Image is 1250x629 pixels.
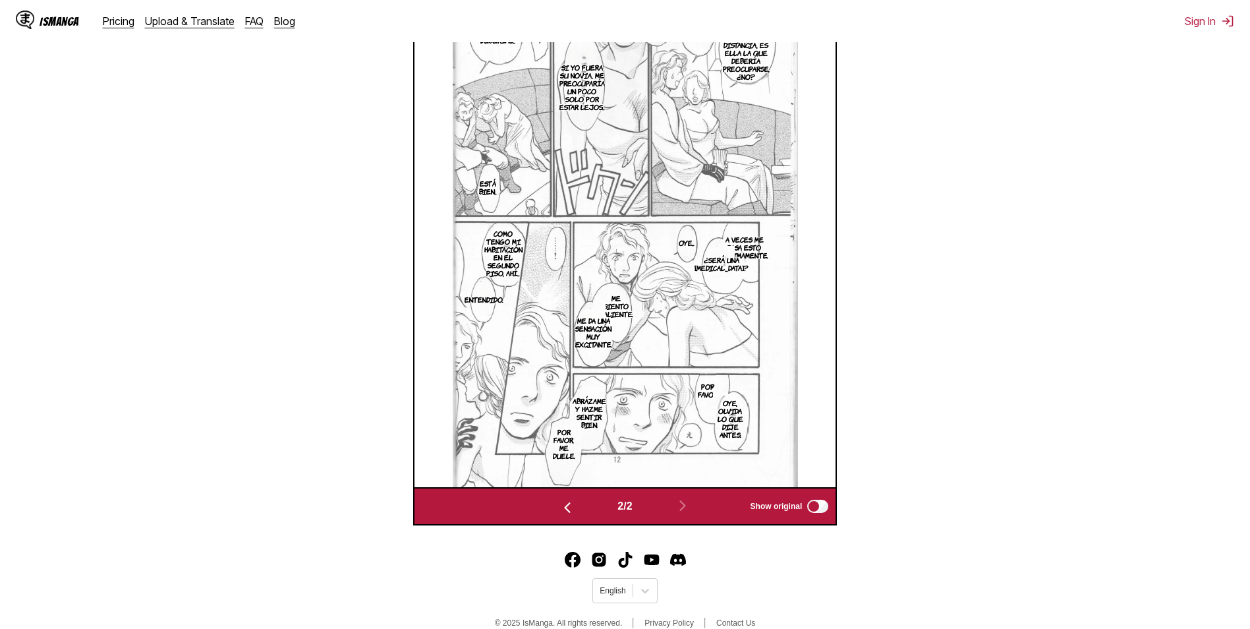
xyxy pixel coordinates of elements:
[617,552,633,568] a: TikTok
[617,552,633,568] img: IsManga TikTok
[245,15,264,28] a: FAQ
[591,552,607,568] img: IsManga Instagram
[675,498,691,514] img: Next page
[557,61,608,113] p: Si yo fuera su novia, me preocuparía un poco solo por estar lejos...
[16,11,34,29] img: IsManga Logo
[565,552,581,568] a: Facebook
[1185,15,1234,28] button: Sign In
[1221,15,1234,28] img: Sign out
[145,15,235,28] a: Upload & Translate
[617,500,632,512] span: 2 / 2
[713,396,749,441] p: Oye, olvida lo que dije antes.
[274,15,295,28] a: Blog
[644,552,660,568] img: IsManga YouTube
[573,314,615,351] p: Me da una sensación muy excitante.
[692,253,751,274] p: ¿Será una [MEDICAL_DATA]?
[670,552,686,568] img: IsManga Discord
[476,177,499,198] p: Está bien...
[570,394,609,431] p: Abrázame y hazme sentir bien.
[644,552,660,568] a: Youtube
[670,552,686,568] a: Discord
[550,425,578,462] p: Por favor, me duele.
[600,586,602,595] input: Select language
[462,293,506,306] p: Entendido.
[716,618,755,628] a: Contact Us
[40,15,79,28] div: IsManga
[807,500,828,513] input: Show original
[103,15,134,28] a: Pricing
[718,233,771,262] p: A veces me pasa esto últimamente.
[644,618,694,628] a: Privacy Policy
[591,552,607,568] a: Instagram
[482,227,525,280] p: Como tengo mi habitación en el segundo piso, ahí...
[751,502,803,511] span: Show original
[559,500,575,516] img: Previous page
[597,291,636,320] p: Me siento caliente.
[495,618,623,628] span: © 2025 IsManga. All rights reserved.
[720,15,772,83] p: Con un buen hombre como tú a distancia, es ella la que debería preocuparse, ¿no?
[565,552,581,568] img: IsManga Facebook
[16,11,103,32] a: IsManga LogoIsManga
[695,380,721,401] p: Por favor.
[676,236,697,249] p: Oye...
